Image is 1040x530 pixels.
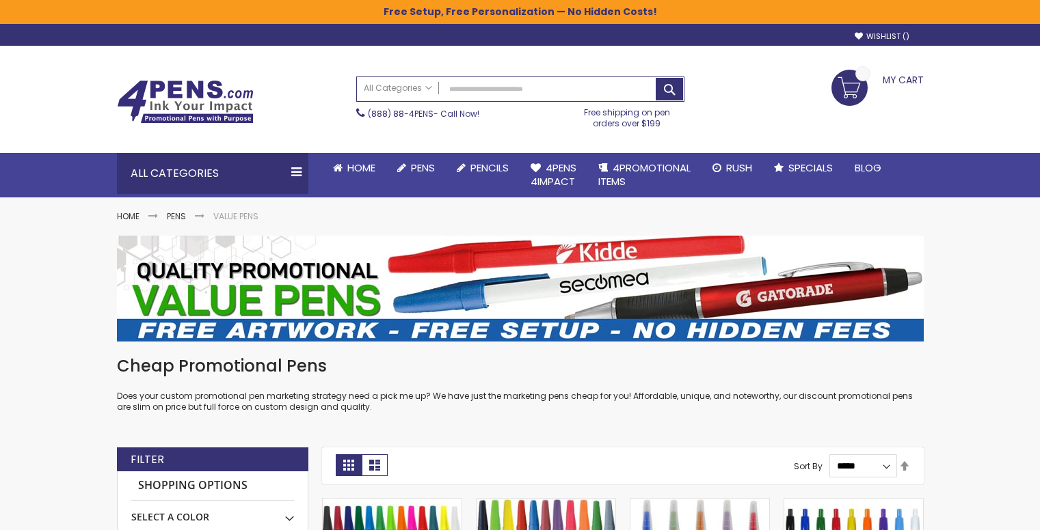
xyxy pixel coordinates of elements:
[788,161,833,175] span: Specials
[477,498,615,510] a: Belfast Value Stick Pen
[630,498,769,510] a: Belfast Translucent Value Stick Pen
[213,210,258,222] strong: Value Pens
[784,498,923,510] a: Custom Cambria Plastic Retractable Ballpoint Pen - Monochromatic Body Color
[844,153,892,183] a: Blog
[794,460,823,471] label: Sort By
[702,153,763,183] a: Rush
[446,153,520,183] a: Pencils
[131,452,164,467] strong: Filter
[364,83,432,94] span: All Categories
[411,161,435,175] span: Pens
[322,153,386,183] a: Home
[117,80,254,124] img: 4Pens Custom Pens and Promotional Products
[726,161,752,175] span: Rush
[531,161,576,189] span: 4Pens 4impact
[131,471,294,501] strong: Shopping Options
[336,454,362,476] strong: Grid
[587,153,702,197] a: 4PROMOTIONALITEMS
[167,210,186,222] a: Pens
[520,153,587,197] a: 4Pens4impact
[368,108,434,120] a: (888) 88-4PENS
[570,102,684,129] div: Free shipping on pen orders over $199
[347,161,375,175] span: Home
[357,77,439,100] a: All Categories
[117,355,924,377] h1: Cheap Promotional Pens
[855,31,909,42] a: Wishlist
[117,210,139,222] a: Home
[117,355,924,413] div: Does your custom promotional pen marketing strategy need a pick me up? We have just the marketing...
[117,236,924,341] img: Value Pens
[763,153,844,183] a: Specials
[368,108,479,120] span: - Call Now!
[470,161,509,175] span: Pencils
[131,501,294,524] div: Select A Color
[323,498,462,510] a: Belfast B Value Stick Pen
[117,153,308,194] div: All Categories
[598,161,691,189] span: 4PROMOTIONAL ITEMS
[855,161,881,175] span: Blog
[386,153,446,183] a: Pens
